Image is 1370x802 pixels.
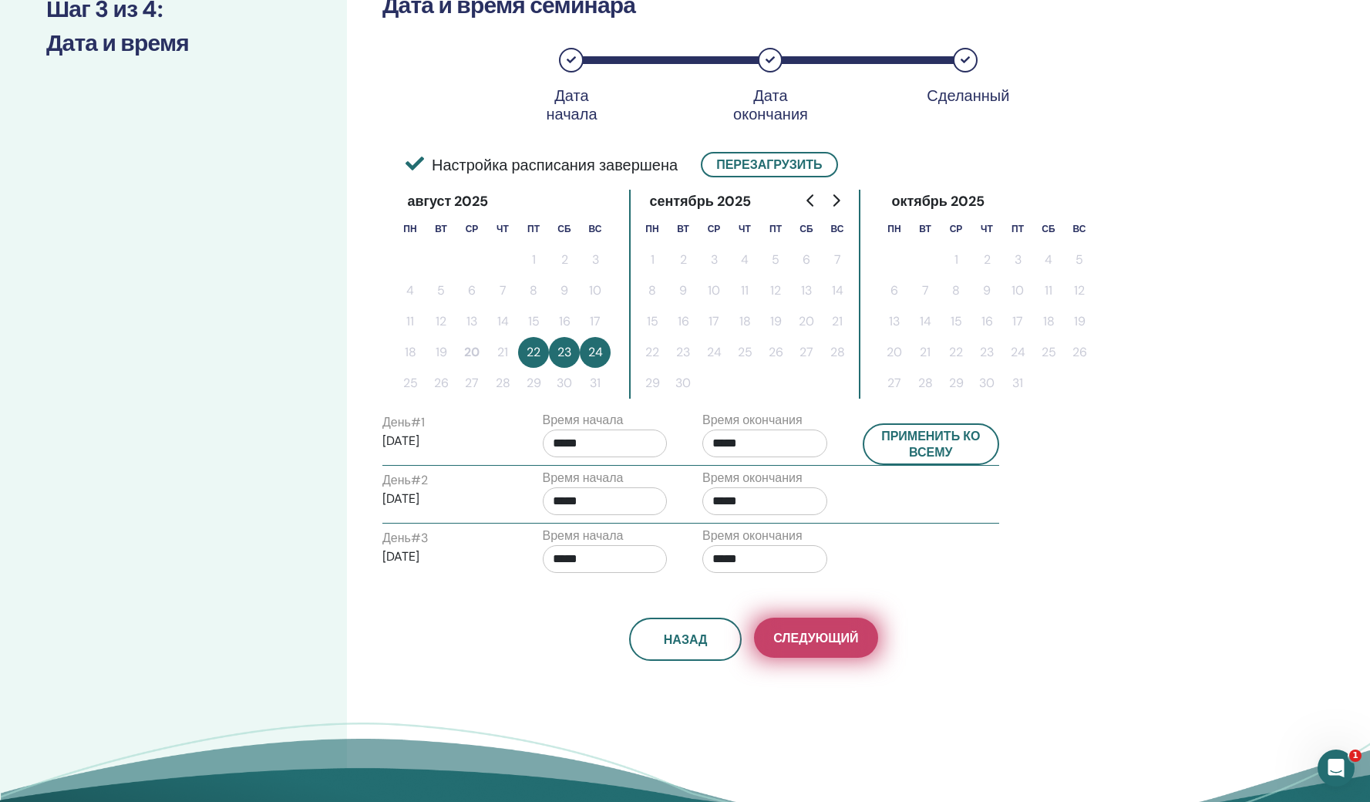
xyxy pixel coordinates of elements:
[382,471,428,490] label: День # 2
[1033,306,1064,337] button: 18
[910,368,941,399] button: 28
[664,632,708,648] span: Назад
[760,244,791,275] button: 5
[637,368,668,399] button: 29
[580,368,611,399] button: 31
[698,214,729,244] th: среда
[971,368,1002,399] button: 30
[533,86,610,123] div: Дата начала
[456,306,487,337] button: 13
[637,244,668,275] button: 1
[910,275,941,306] button: 7
[1064,214,1095,244] th: воскресенье
[580,337,611,368] button: 24
[580,214,611,244] th: воскресенье
[822,275,853,306] button: 14
[910,337,941,368] button: 21
[426,214,456,244] th: вторник
[791,275,822,306] button: 13
[46,29,301,57] h3: Дата и время
[971,306,1002,337] button: 16
[549,337,580,368] button: 23
[1033,275,1064,306] button: 11
[729,214,760,244] th: четверг
[487,368,518,399] button: 28
[823,185,848,216] button: Go to next month
[518,214,549,244] th: пятница
[382,529,428,548] label: День # 3
[549,275,580,306] button: 9
[456,368,487,399] button: 27
[637,190,763,214] div: сентябрь 2025
[971,244,1002,275] button: 2
[822,337,853,368] button: 28
[698,306,729,337] button: 17
[1064,275,1095,306] button: 12
[732,86,809,123] div: Дата окончания
[426,337,456,368] button: 19
[702,411,803,430] label: Время окончания
[941,275,971,306] button: 8
[1064,337,1095,368] button: 26
[1033,244,1064,275] button: 4
[729,275,760,306] button: 11
[668,214,698,244] th: вторник
[941,306,971,337] button: 15
[382,548,507,566] p: [DATE]
[698,244,729,275] button: 3
[668,306,698,337] button: 16
[668,337,698,368] button: 23
[395,337,426,368] button: 18
[637,214,668,244] th: понедельник
[971,275,1002,306] button: 9
[941,337,971,368] button: 22
[426,306,456,337] button: 12
[543,527,624,545] label: Время начала
[791,214,822,244] th: суббота
[395,190,501,214] div: август 2025
[1318,750,1355,787] iframe: Intercom live chat
[760,214,791,244] th: пятница
[1002,368,1033,399] button: 31
[1064,244,1095,275] button: 5
[549,244,580,275] button: 2
[580,306,611,337] button: 17
[702,469,803,487] label: Время окончания
[395,214,426,244] th: понедельник
[543,411,624,430] label: Время начала
[1002,275,1033,306] button: 10
[822,306,853,337] button: 21
[879,368,910,399] button: 27
[879,190,997,214] div: октябрь 2025
[879,337,910,368] button: 20
[971,214,1002,244] th: четверг
[487,275,518,306] button: 7
[791,244,822,275] button: 6
[395,306,426,337] button: 11
[637,306,668,337] button: 15
[773,630,858,646] span: Следующий
[1033,214,1064,244] th: суббота
[456,337,487,368] button: 20
[518,337,549,368] button: 22
[1002,306,1033,337] button: 17
[1002,337,1033,368] button: 24
[518,275,549,306] button: 8
[1002,244,1033,275] button: 3
[927,86,1004,105] div: Сделанный
[406,153,678,177] span: Настройка расписания завершена
[729,337,760,368] button: 25
[456,214,487,244] th: среда
[760,337,791,368] button: 26
[487,337,518,368] button: 21
[698,275,729,306] button: 10
[701,152,837,177] button: Перезагрузить
[1002,214,1033,244] th: пятница
[382,432,507,450] p: [DATE]
[580,275,611,306] button: 10
[382,413,425,432] label: День # 1
[702,527,803,545] label: Время окончания
[822,244,853,275] button: 7
[395,275,426,306] button: 4
[580,244,611,275] button: 3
